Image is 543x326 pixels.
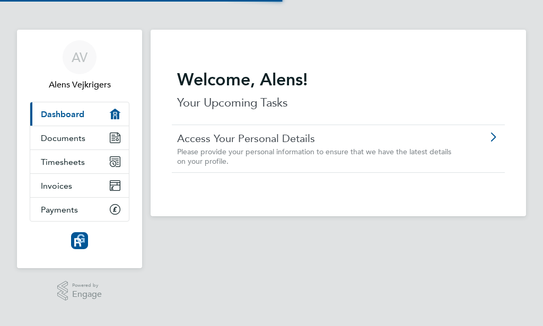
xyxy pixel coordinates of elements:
span: Alens Vejkrigers [30,78,129,91]
span: Powered by [72,281,102,290]
a: Timesheets [30,150,129,173]
span: Timesheets [41,157,85,167]
span: Please provide your personal information to ensure that we have the latest details on your profile. [177,147,451,166]
span: Engage [72,290,102,299]
span: Dashboard [41,109,84,119]
img: resourcinggroup-logo-retina.png [71,232,88,249]
a: Payments [30,198,129,221]
nav: Main navigation [17,30,142,268]
a: Invoices [30,174,129,197]
span: Documents [41,133,85,143]
p: Your Upcoming Tasks [177,94,500,111]
a: AVAlens Vejkrigers [30,40,129,91]
span: Invoices [41,181,72,191]
a: Go to home page [30,232,129,249]
span: Payments [41,205,78,215]
span: AV [72,50,87,64]
h2: Welcome, Alens! [177,69,500,90]
a: Dashboard [30,102,129,126]
a: Powered byEngage [57,281,102,301]
a: Access Your Personal Details [177,131,456,145]
a: Documents [30,126,129,149]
